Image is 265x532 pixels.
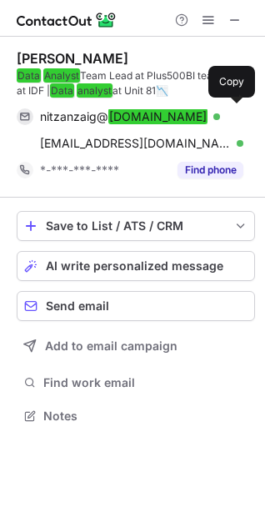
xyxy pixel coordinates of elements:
button: Reveal Button [177,162,243,178]
em: Data [50,83,74,98]
div: [PERSON_NAME] [17,50,128,67]
em: analyst [77,83,112,98]
span: Send email [46,299,109,313]
em: Data [17,68,41,83]
button: AI write personalized message [17,251,255,281]
span: Add to email campaign [45,339,177,353]
span: nitzanzaig@ [40,109,207,124]
button: Add to email campaign [17,331,255,361]
span: Find work email [43,375,248,390]
div: Team Lead at Plus500BI team lead at IDF | at Unit 81📉 [17,68,255,98]
button: Send email [17,291,255,321]
span: Notes [43,409,248,424]
span: AI write personalized message [46,259,223,273]
img: ContactOut v5.3.10 [17,10,117,30]
em: [DOMAIN_NAME] [108,108,207,124]
em: Analyst [43,68,80,83]
div: Save to List / ATS / CRM [46,219,226,233]
button: save-profile-one-click [17,211,255,241]
button: Find work email [17,371,255,394]
button: Notes [17,404,255,428]
span: [EMAIL_ADDRESS][DOMAIN_NAME] [40,136,231,151]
